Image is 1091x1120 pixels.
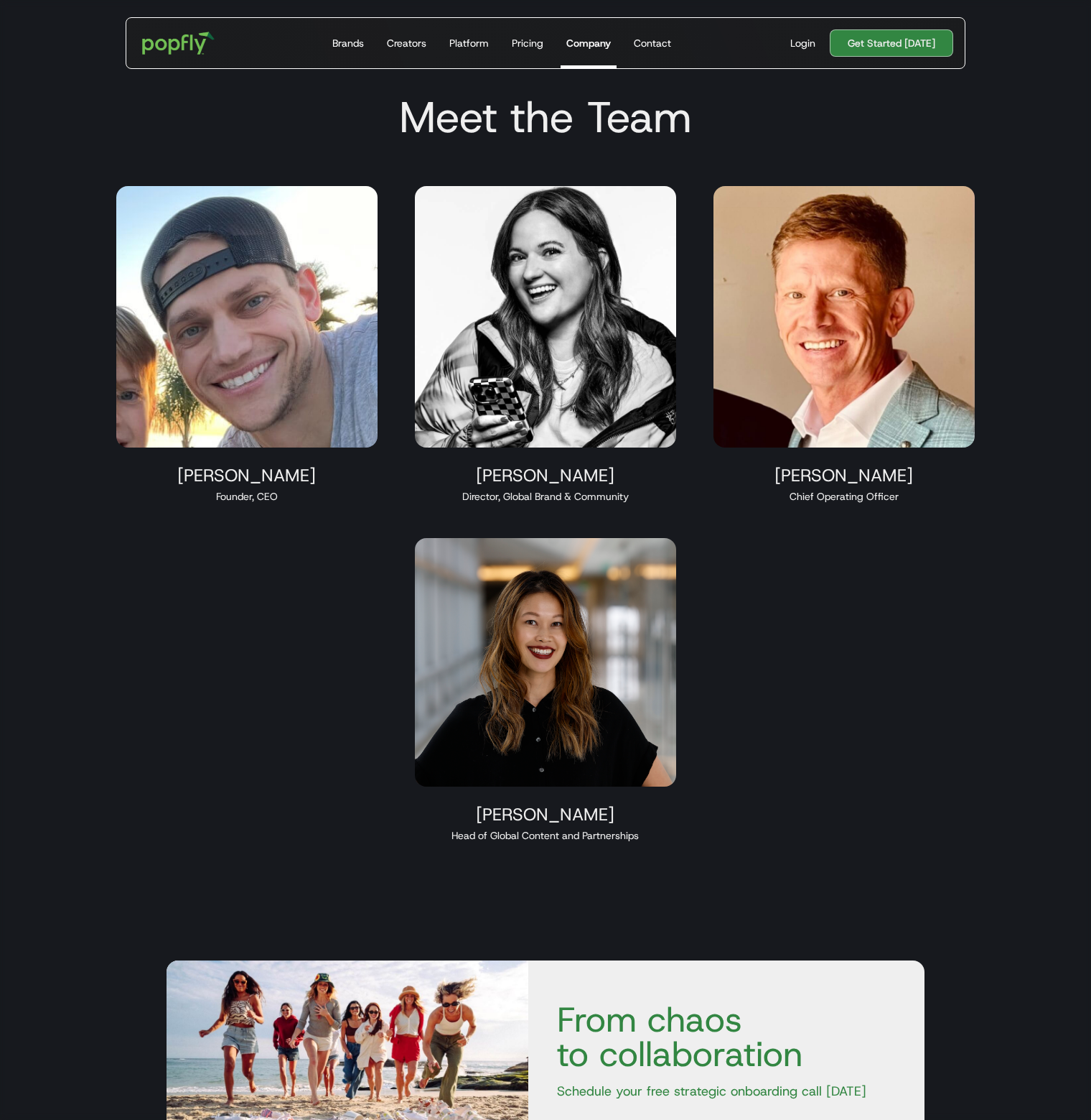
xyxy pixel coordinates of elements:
div: Chief Operating Officer [713,489,975,504]
div: [PERSON_NAME] [415,804,676,825]
a: Company [561,18,617,68]
a: Login [785,36,821,50]
a: home [132,22,225,65]
a: Get Started [DATE] [830,29,953,57]
div: Login [790,36,815,50]
div: Platform [449,36,489,50]
a: Brands [327,18,370,68]
div: Company [566,36,611,50]
div: [PERSON_NAME] [116,465,378,486]
div: Pricing [512,36,543,50]
h4: From chaos to collaboration [545,1002,907,1071]
div: Founder, CEO [116,489,378,504]
a: Platform [444,18,495,68]
p: Schedule your free strategic onboarding call [DATE] [545,1083,907,1100]
div: Contact [634,36,671,50]
div: Creators [387,36,426,50]
div: Director, Global Brand & Community [415,489,676,504]
a: Contact [628,18,677,68]
a: Pricing [506,18,549,68]
div: Head of Global Content and Partnerships [415,828,676,843]
div: [PERSON_NAME] [713,465,975,486]
div: [PERSON_NAME] [415,465,676,486]
div: Brands [332,36,364,50]
a: Creators [381,18,432,68]
h2: Meet the Team [98,91,993,143]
